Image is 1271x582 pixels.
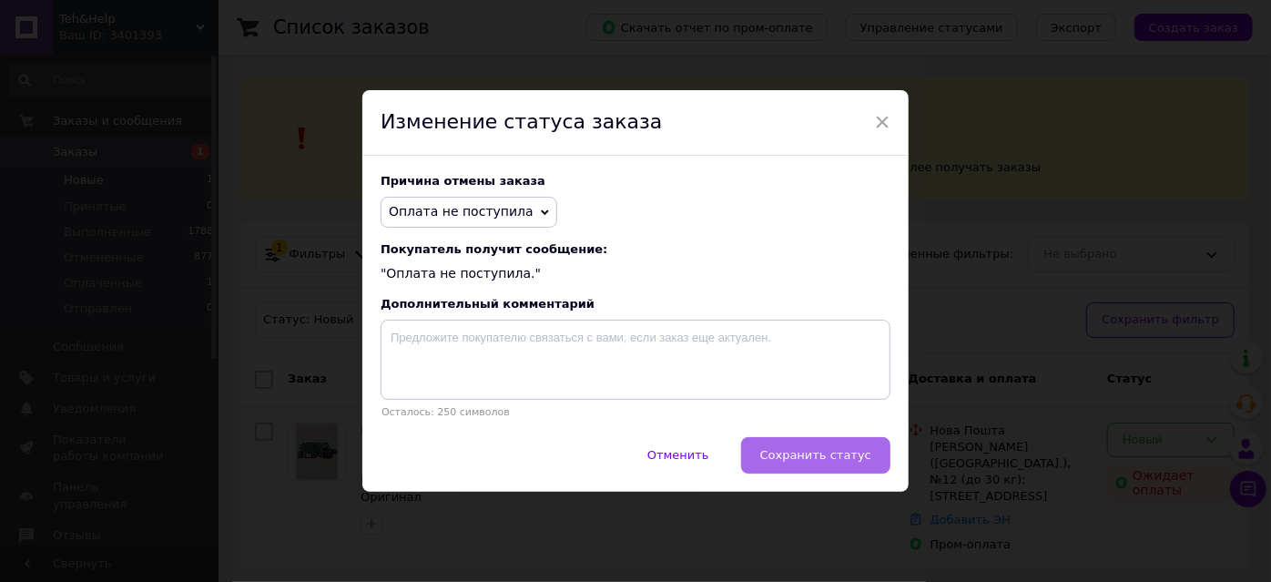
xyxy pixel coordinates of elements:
[381,242,890,256] span: Покупатель получит сообщение:
[647,448,709,462] span: Отменить
[381,174,890,188] div: Причина отмены заказа
[741,437,890,474] button: Сохранить статус
[381,297,890,311] div: Дополнительный комментарий
[760,448,871,462] span: Сохранить статус
[628,437,728,474] button: Отменить
[874,107,890,138] span: ×
[381,242,890,283] div: "Оплата не поступила."
[362,90,909,156] div: Изменение статуса заказа
[381,406,890,418] p: Осталось: 250 символов
[389,204,534,219] span: Оплата не поступила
